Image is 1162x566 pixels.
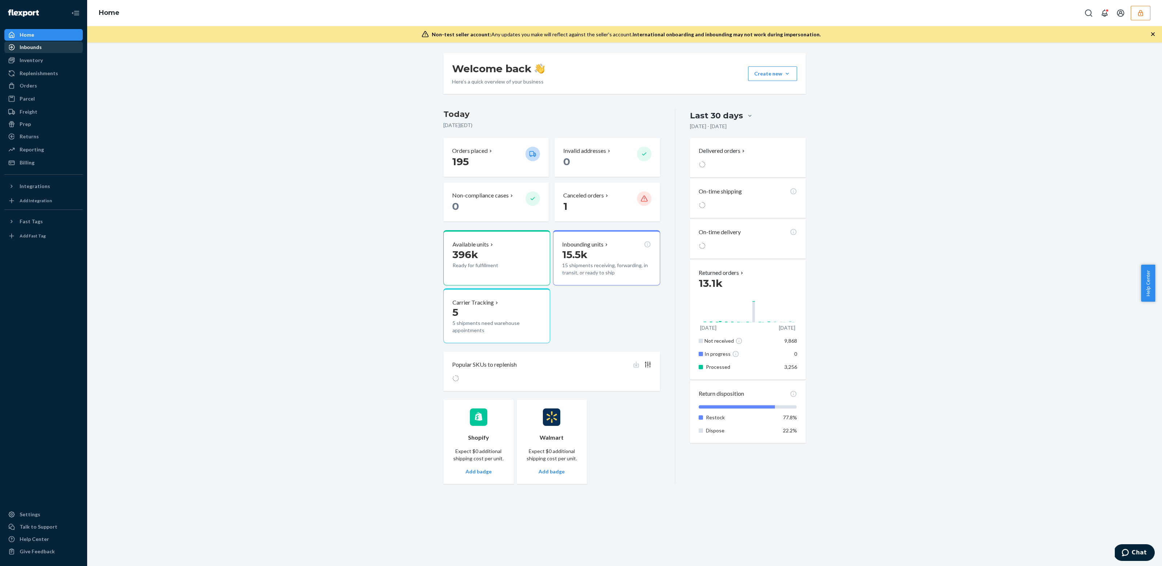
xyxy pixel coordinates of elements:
span: 0 [563,155,570,168]
p: Orders placed [452,147,488,155]
button: Delivered orders [699,147,746,155]
p: Return disposition [699,390,744,398]
p: Ready for fulfillment [452,262,520,269]
button: Non-compliance cases 0 [443,183,549,221]
button: Integrations [4,180,83,192]
a: Reporting [4,144,83,155]
button: Inbounding units15.5k15 shipments receiving, forwarding, in transit, or ready to ship [553,230,660,285]
div: Inbounds [20,44,42,51]
a: Prep [4,118,83,130]
div: Settings [20,511,40,518]
span: 9,868 [784,338,797,344]
p: Walmart [540,433,564,442]
div: Fast Tags [20,218,43,225]
p: 5 shipments need warehouse appointments [452,319,541,334]
p: Non-compliance cases [452,191,509,200]
a: Parcel [4,93,83,105]
p: Expect $0 additional shipping cost per unit. [452,448,505,462]
button: Open account menu [1113,6,1128,20]
button: Invalid addresses 0 [554,138,660,177]
div: Reporting [20,146,44,153]
span: 22.2% [783,427,797,433]
button: Available units396kReady for fulfillment [443,230,550,285]
a: Add Fast Tag [4,230,83,242]
button: Open notifications [1097,6,1112,20]
div: Freight [20,108,37,115]
span: 396k [452,248,478,261]
a: Help Center [4,533,83,545]
div: Billing [20,159,34,166]
ol: breadcrumbs [93,3,125,24]
p: Popular SKUs to replenish [452,361,517,369]
p: Canceled orders [563,191,604,200]
button: Carrier Tracking55 shipments need warehouse appointments [443,288,550,343]
span: 13.1k [699,277,723,289]
p: Expect $0 additional shipping cost per unit. [525,448,578,462]
button: Help Center [1141,265,1155,302]
span: International onboarding and inbounding may not work during impersonation. [633,31,821,37]
div: Replenishments [20,70,58,77]
a: Settings [4,509,83,520]
span: 5 [452,306,458,318]
span: 15.5k [562,248,588,261]
button: Give Feedback [4,546,83,557]
p: [DATE] - [DATE] [690,123,727,130]
button: Fast Tags [4,216,83,227]
h1: Welcome back [452,62,545,75]
p: On-time delivery [699,228,741,236]
p: [DATE] [779,324,795,331]
div: Give Feedback [20,548,55,555]
p: Invalid addresses [563,147,606,155]
p: Inbounding units [562,240,604,249]
div: Returns [20,133,39,140]
a: Orders [4,80,83,91]
span: Non-test seller account: [432,31,491,37]
span: 3,256 [784,364,797,370]
div: Home [20,31,34,38]
button: Orders placed 195 [443,138,549,177]
div: Integrations [20,183,50,190]
button: Close Navigation [68,6,83,20]
a: Add Integration [4,195,83,207]
a: Returns [4,131,83,142]
div: Talk to Support [20,523,57,530]
p: Dispose [706,427,777,434]
img: Flexport logo [8,9,39,17]
p: Processed [706,363,777,371]
h3: Today [443,109,660,120]
button: Canceled orders 1 [554,183,660,221]
div: Prep [20,121,31,128]
a: Replenishments [4,68,83,79]
p: Here’s a quick overview of your business [452,78,545,85]
div: Orders [20,82,37,89]
a: Inbounds [4,41,83,53]
a: Home [99,9,119,17]
p: Available units [452,240,489,249]
a: Inventory [4,54,83,66]
div: In progress [704,350,779,358]
div: Add Integration [20,198,52,204]
div: Last 30 days [690,110,743,121]
a: Billing [4,157,83,168]
div: Any updates you make will reflect against the seller's account. [432,31,821,38]
p: [DATE] [700,324,716,331]
div: Inventory [20,57,43,64]
a: Freight [4,106,83,118]
p: 15 shipments receiving, forwarding, in transit, or ready to ship [562,262,651,276]
a: Home [4,29,83,41]
iframe: Opens a widget where you can chat to one of our agents [1115,544,1155,562]
span: 0 [452,200,459,212]
p: [DATE] ( EDT ) [443,122,660,129]
div: Help Center [20,536,49,543]
div: Not received [704,337,779,345]
button: Add badge [539,468,565,475]
button: Open Search Box [1081,6,1096,20]
button: Add badge [466,468,492,475]
button: Talk to Support [4,521,83,533]
span: 1 [563,200,568,212]
div: Add Fast Tag [20,233,46,239]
